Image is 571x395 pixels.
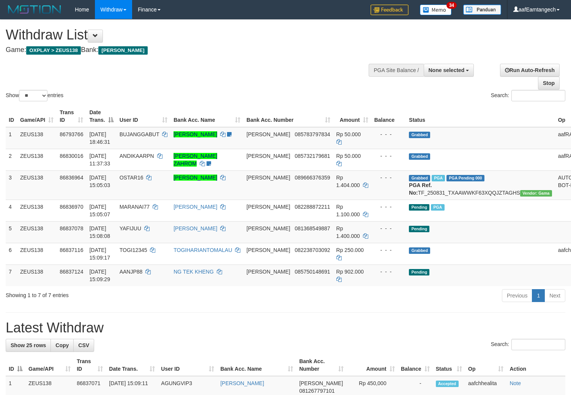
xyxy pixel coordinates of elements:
[6,170,17,200] td: 3
[60,204,83,210] span: 86836970
[120,175,144,181] span: OSTAR16
[374,174,403,181] div: - - -
[409,247,430,254] span: Grabbed
[19,90,47,101] select: Showentries
[60,225,83,231] span: 86837078
[491,90,565,101] label: Search:
[174,131,217,137] a: [PERSON_NAME]
[243,105,333,127] th: Bank Acc. Number: activate to sort column ascending
[17,149,57,170] td: ZEUS138
[220,380,264,386] a: [PERSON_NAME]
[520,190,552,197] span: Vendor URL: https://trx31.1velocity.biz
[506,354,565,376] th: Action
[374,203,403,211] div: - - -
[6,27,373,42] h1: Withdraw List
[336,153,361,159] span: Rp 50.000
[336,131,361,137] span: Rp 50.000
[50,339,74,352] a: Copy
[120,153,154,159] span: ANDIKAARPN
[491,339,565,350] label: Search:
[295,247,330,253] span: Copy 082238703092 to clipboard
[409,182,432,196] b: PGA Ref. No:
[246,153,290,159] span: [PERSON_NAME]
[106,354,158,376] th: Date Trans.: activate to sort column ascending
[446,2,457,9] span: 34
[336,175,360,188] span: Rp 1.404.000
[436,381,459,387] span: Accepted
[174,269,214,275] a: NG TEK KHENG
[409,175,430,181] span: Grabbed
[369,64,423,77] div: PGA Site Balance /
[431,204,444,211] span: Marked by aafRornrotha
[98,46,147,55] span: [PERSON_NAME]
[174,247,232,253] a: TOGIHARIANTOMALAU
[6,243,17,264] td: 6
[433,354,465,376] th: Status: activate to sort column ascending
[374,246,403,254] div: - - -
[89,247,110,261] span: [DATE] 15:09:17
[60,131,83,137] span: 86793766
[406,170,555,200] td: TF_250831_TXAAWWKF63XQQJZTAGHS
[532,289,545,302] a: 1
[89,131,110,145] span: [DATE] 18:46:31
[89,153,110,167] span: [DATE] 11:37:33
[17,264,57,286] td: ZEUS138
[371,105,406,127] th: Balance
[6,200,17,221] td: 4
[295,269,330,275] span: Copy 085750148691 to clipboard
[424,64,474,77] button: None selected
[295,225,330,231] span: Copy 081368549887 to clipboard
[295,131,330,137] span: Copy 085783797834 to clipboard
[60,153,83,159] span: 86830016
[60,247,83,253] span: 86837116
[73,339,94,352] a: CSV
[409,204,429,211] span: Pending
[296,354,347,376] th: Bank Acc. Number: activate to sort column ascending
[120,247,147,253] span: TOGI12345
[509,380,521,386] a: Note
[409,269,429,275] span: Pending
[17,170,57,200] td: ZEUS138
[174,153,217,167] a: [PERSON_NAME] ZAHROM
[511,90,565,101] input: Search:
[429,67,465,73] span: None selected
[246,269,290,275] span: [PERSON_NAME]
[174,225,217,231] a: [PERSON_NAME]
[89,225,110,239] span: [DATE] 15:08:08
[502,289,532,302] a: Previous
[544,289,565,302] a: Next
[538,77,560,90] a: Stop
[174,175,217,181] a: [PERSON_NAME]
[6,264,17,286] td: 7
[89,269,110,282] span: [DATE] 15:09:29
[86,105,116,127] th: Date Trans.: activate to sort column descending
[374,131,403,138] div: - - -
[432,175,445,181] span: Marked by aafRornrotha
[120,131,159,137] span: BUJANGGABUT
[89,175,110,188] span: [DATE] 15:05:03
[6,105,17,127] th: ID
[406,105,555,127] th: Status
[6,320,565,335] h1: Latest Withdraw
[25,354,74,376] th: Game/API: activate to sort column ascending
[74,354,106,376] th: Trans ID: activate to sort column ascending
[374,152,403,160] div: - - -
[336,204,360,217] span: Rp 1.100.000
[55,342,69,348] span: Copy
[246,175,290,181] span: [PERSON_NAME]
[89,204,110,217] span: [DATE] 15:05:07
[295,175,330,181] span: Copy 089666376359 to clipboard
[6,46,373,54] h4: Game: Bank:
[446,175,484,181] span: PGA Pending
[60,269,83,275] span: 86837124
[6,288,232,299] div: Showing 1 to 7 of 7 entries
[336,269,364,275] span: Rp 902.000
[347,354,398,376] th: Amount: activate to sort column ascending
[299,380,343,386] span: [PERSON_NAME]
[120,269,143,275] span: AANJP88
[246,247,290,253] span: [PERSON_NAME]
[17,243,57,264] td: ZEUS138
[17,105,57,127] th: Game/API: activate to sort column ascending
[17,221,57,243] td: ZEUS138
[333,105,371,127] th: Amount: activate to sort column ascending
